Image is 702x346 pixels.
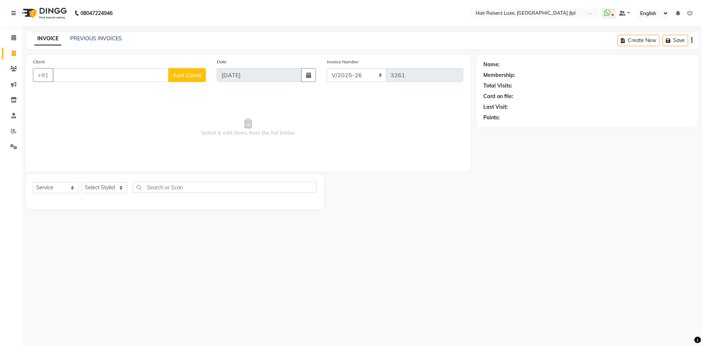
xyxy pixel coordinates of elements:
div: Points: [483,114,500,122]
a: INVOICE [34,32,61,45]
input: Search or Scan [133,182,317,193]
span: Add Client [173,71,201,79]
label: Invoice Number [327,59,359,65]
button: Save [663,35,688,46]
div: Total Visits: [483,82,512,90]
img: logo [19,3,69,23]
b: 08047224946 [80,3,113,23]
input: Search by Name/Mobile/Email/Code [53,68,169,82]
div: Last Visit: [483,103,508,111]
button: +91 [33,68,53,82]
div: Card on file: [483,93,513,100]
label: Client [33,59,45,65]
button: Add Client [168,68,206,82]
div: Name: [483,61,500,68]
div: Membership: [483,71,515,79]
a: PREVIOUS INVOICES [70,35,122,42]
span: Select & add items from the list below [33,91,463,164]
label: Date [217,59,227,65]
button: Create New [618,35,660,46]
